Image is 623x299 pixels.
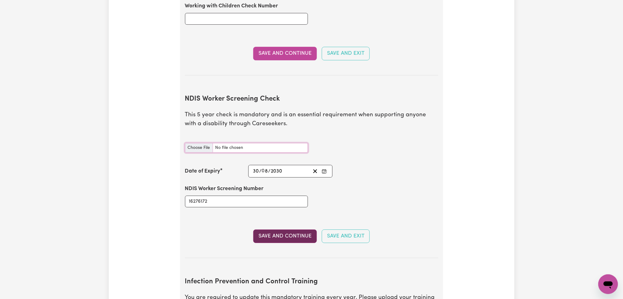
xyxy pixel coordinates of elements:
[322,47,370,60] button: Save and Exit
[598,274,618,294] iframe: Button to launch messaging window
[253,47,317,60] button: Save and Continue
[262,167,268,175] input: --
[271,167,283,175] input: ----
[322,229,370,243] button: Save and Exit
[185,95,438,103] h2: NDIS Worker Screening Check
[185,167,220,175] label: Date of Expiry
[262,169,265,174] span: 0
[253,167,259,175] input: --
[185,111,438,129] p: This 5 year check is mandatory and is an essential requirement when supporting anyone with a disa...
[259,169,262,174] span: /
[310,167,320,175] button: Clear date
[185,278,438,286] h2: Infection Prevention and Control Training
[185,185,264,193] label: NDIS Worker Screening Number
[320,167,329,175] button: Enter the Date of Expiry of your NDIS Worker Screening Check
[185,2,278,10] label: Working with Children Check Number
[253,229,317,243] button: Save and Continue
[268,169,271,174] span: /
